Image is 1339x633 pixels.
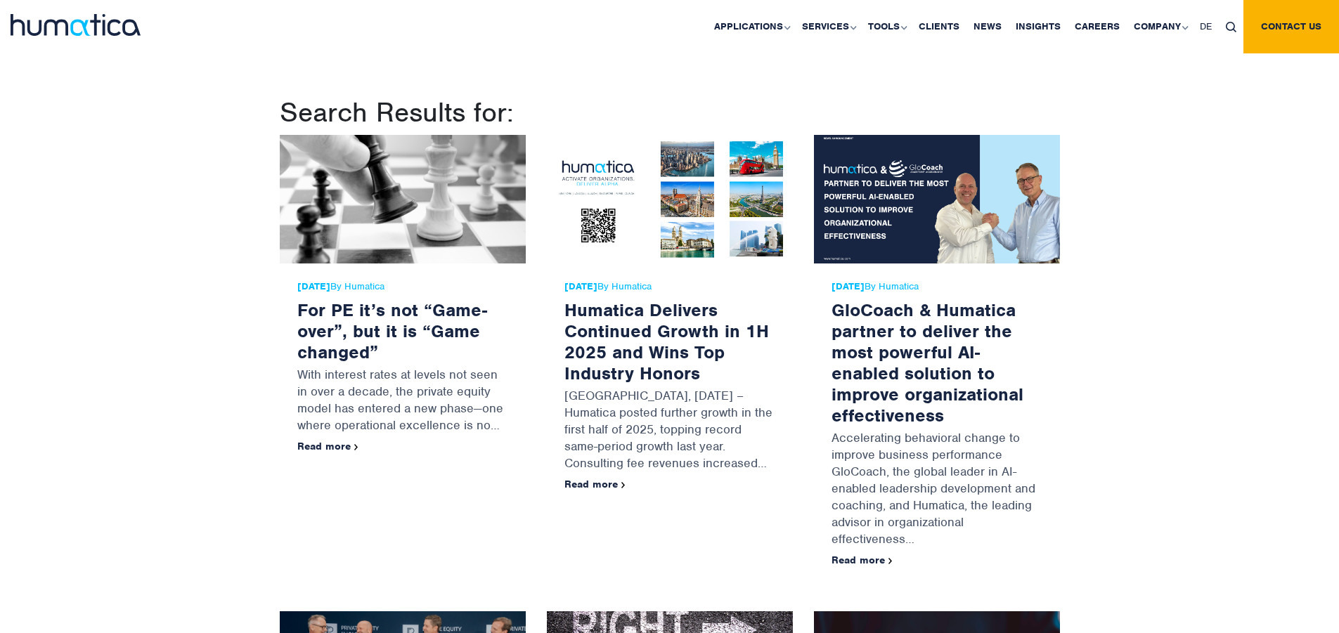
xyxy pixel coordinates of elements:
[832,299,1023,426] a: GloCoach & Humatica partner to deliver the most powerful AI-enabled solution to improve organizat...
[621,482,626,488] img: arrowicon
[297,440,358,452] a: Read more
[1200,20,1212,32] span: DE
[297,363,508,441] p: With interest rates at levels not seen in over a decade, the private equity model has entered a n...
[564,280,597,292] strong: [DATE]
[564,299,769,384] a: Humatica Delivers Continued Growth in 1H 2025 and Wins Top Industry Honors
[832,554,893,566] a: Read more
[280,96,1060,129] h1: Search Results for:
[547,135,793,263] img: Humatica Delivers Continued Growth in 1H 2025 and Wins Top Industry Honors
[564,478,626,490] a: Read more
[354,444,358,450] img: arrowicon
[814,135,1060,263] img: GloCoach & Humatica partner to deliver the most powerful AI-enabled solution to improve organizat...
[832,280,865,292] strong: [DATE]
[11,14,141,36] img: logo
[297,281,508,292] span: By Humatica
[832,281,1042,292] span: By Humatica
[832,426,1042,554] p: Accelerating behavioral change to improve business performance GloCoach, the global leader in AI-...
[888,558,893,564] img: arrowicon
[564,281,775,292] span: By Humatica
[297,299,487,363] a: For PE it’s not “Game-over”, but it is “Game changed”
[564,384,775,478] p: [GEOGRAPHIC_DATA], [DATE] – Humatica posted further growth in the first half of 2025, topping rec...
[1226,22,1236,32] img: search_icon
[297,280,330,292] strong: [DATE]
[280,135,526,263] img: For PE it’s not “Game-over”, but it is “Game changed”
